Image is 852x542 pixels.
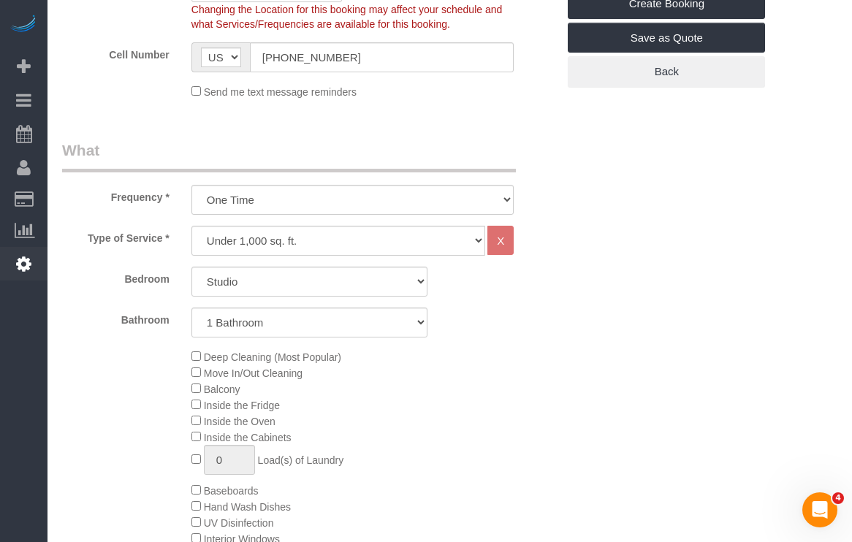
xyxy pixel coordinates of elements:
[204,383,240,395] span: Balcony
[204,400,280,411] span: Inside the Fridge
[9,15,38,35] img: Automaid Logo
[204,517,274,529] span: UV Disinfection
[62,140,516,172] legend: What
[802,492,837,527] iframe: Intercom live chat
[204,485,259,497] span: Baseboards
[191,4,502,30] span: Changing the Location for this booking may affect your schedule and what Services/Frequencies are...
[51,226,180,245] label: Type of Service *
[51,185,180,205] label: Frequency *
[568,23,765,53] a: Save as Quote
[204,432,292,443] span: Inside the Cabinets
[258,454,344,466] span: Load(s) of Laundry
[204,351,341,363] span: Deep Cleaning (Most Popular)
[51,42,180,62] label: Cell Number
[250,42,514,72] input: Cell Number
[204,86,357,98] span: Send me text message reminders
[51,267,180,286] label: Bedroom
[832,492,844,504] span: 4
[204,501,291,513] span: Hand Wash Dishes
[568,56,765,87] a: Back
[204,416,275,427] span: Inside the Oven
[204,367,303,379] span: Move In/Out Cleaning
[51,308,180,327] label: Bathroom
